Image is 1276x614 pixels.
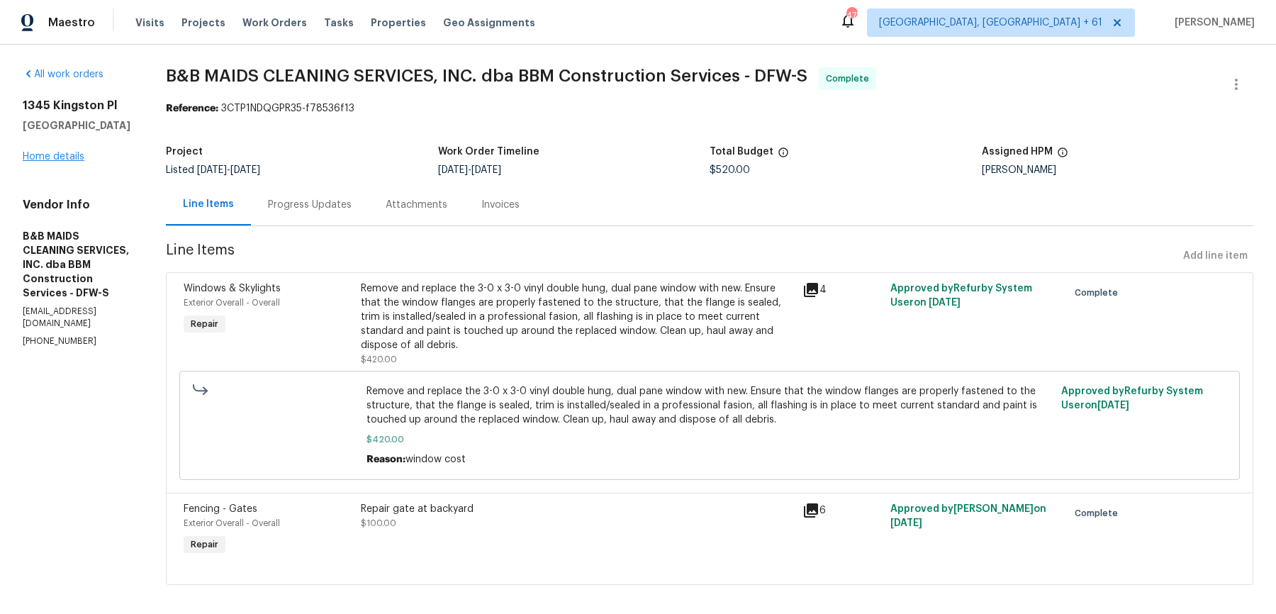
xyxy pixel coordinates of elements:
[826,72,875,86] span: Complete
[471,165,501,175] span: [DATE]
[23,198,132,212] h4: Vendor Info
[197,165,227,175] span: [DATE]
[929,298,961,308] span: [DATE]
[405,454,466,464] span: window cost
[1075,506,1124,520] span: Complete
[268,198,352,212] div: Progress Updates
[438,147,539,157] h5: Work Order Timeline
[23,335,132,347] p: [PHONE_NUMBER]
[166,243,1177,269] span: Line Items
[778,147,789,165] span: The total cost of line items that have been proposed by Opendoor. This sum includes line items th...
[1097,401,1129,411] span: [DATE]
[48,16,95,30] span: Maestro
[166,147,203,157] h5: Project
[184,504,257,514] span: Fencing - Gates
[197,165,260,175] span: -
[1061,386,1203,411] span: Approved by Refurby System User on
[181,16,225,30] span: Projects
[361,502,794,516] div: Repair gate at backyard
[166,104,218,113] b: Reference:
[166,165,260,175] span: Listed
[230,165,260,175] span: [DATE]
[371,16,426,30] span: Properties
[184,284,281,294] span: Windows & Skylights
[710,165,750,175] span: $520.00
[23,229,132,300] h5: B&B MAIDS CLEANING SERVICES, INC. dba BBM Construction Services - DFW-S
[361,355,397,364] span: $420.00
[324,18,354,28] span: Tasks
[366,432,1053,447] span: $420.00
[23,99,132,113] h2: 1345 Kingston Pl
[890,504,1046,528] span: Approved by [PERSON_NAME] on
[361,281,794,352] div: Remove and replace the 3-0 x 3-0 vinyl double hung, dual pane window with new. Ensure that the wi...
[361,519,396,528] span: $100.00
[890,518,922,528] span: [DATE]
[23,306,132,330] p: [EMAIL_ADDRESS][DOMAIN_NAME]
[184,298,280,307] span: Exterior Overall - Overall
[1057,147,1068,165] span: The hpm assigned to this work order.
[166,101,1253,116] div: 3CTP1NDQGPR35-f78536f13
[23,69,103,79] a: All work orders
[846,9,856,23] div: 478
[438,165,468,175] span: [DATE]
[135,16,164,30] span: Visits
[185,317,224,331] span: Repair
[890,284,1032,308] span: Approved by Refurby System User on
[183,197,234,211] div: Line Items
[443,16,535,30] span: Geo Assignments
[242,16,307,30] span: Work Orders
[23,118,132,133] h5: [GEOGRAPHIC_DATA]
[366,384,1053,427] span: Remove and replace the 3-0 x 3-0 vinyl double hung, dual pane window with new. Ensure that the wi...
[879,16,1102,30] span: [GEOGRAPHIC_DATA], [GEOGRAPHIC_DATA] + 61
[1075,286,1124,300] span: Complete
[802,502,883,519] div: 6
[166,67,807,84] span: B&B MAIDS CLEANING SERVICES, INC. dba BBM Construction Services - DFW-S
[710,147,773,157] h5: Total Budget
[982,165,1253,175] div: [PERSON_NAME]
[1169,16,1255,30] span: [PERSON_NAME]
[386,198,447,212] div: Attachments
[185,537,224,552] span: Repair
[184,519,280,528] span: Exterior Overall - Overall
[802,281,883,298] div: 4
[23,152,84,162] a: Home details
[982,147,1053,157] h5: Assigned HPM
[481,198,520,212] div: Invoices
[366,454,405,464] span: Reason:
[438,165,501,175] span: -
